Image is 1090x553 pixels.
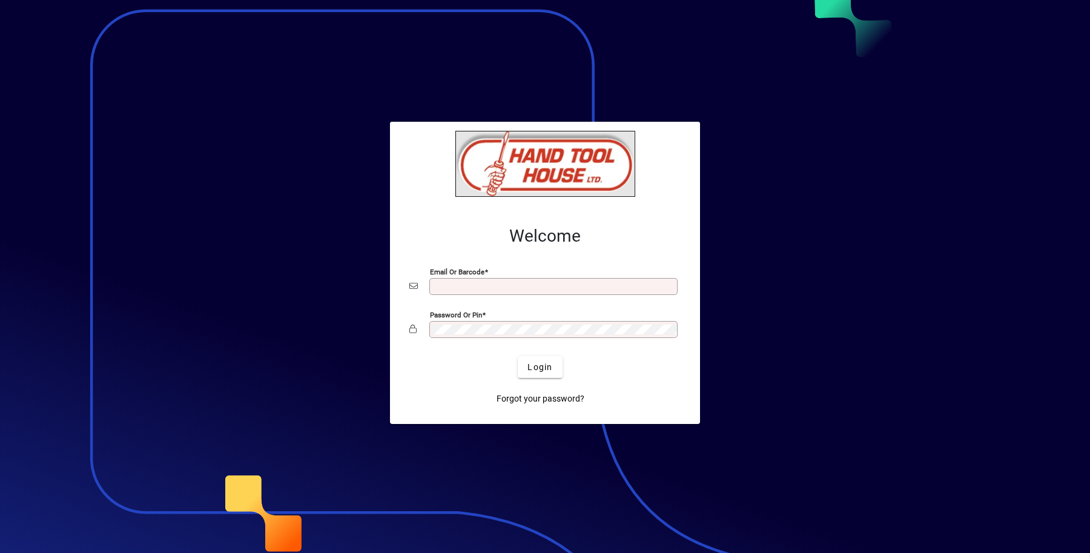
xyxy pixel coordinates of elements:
[518,356,562,378] button: Login
[497,392,584,405] span: Forgot your password?
[409,226,681,247] h2: Welcome
[430,268,484,276] mat-label: Email or Barcode
[430,311,482,319] mat-label: Password or Pin
[527,361,552,374] span: Login
[492,388,589,409] a: Forgot your password?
